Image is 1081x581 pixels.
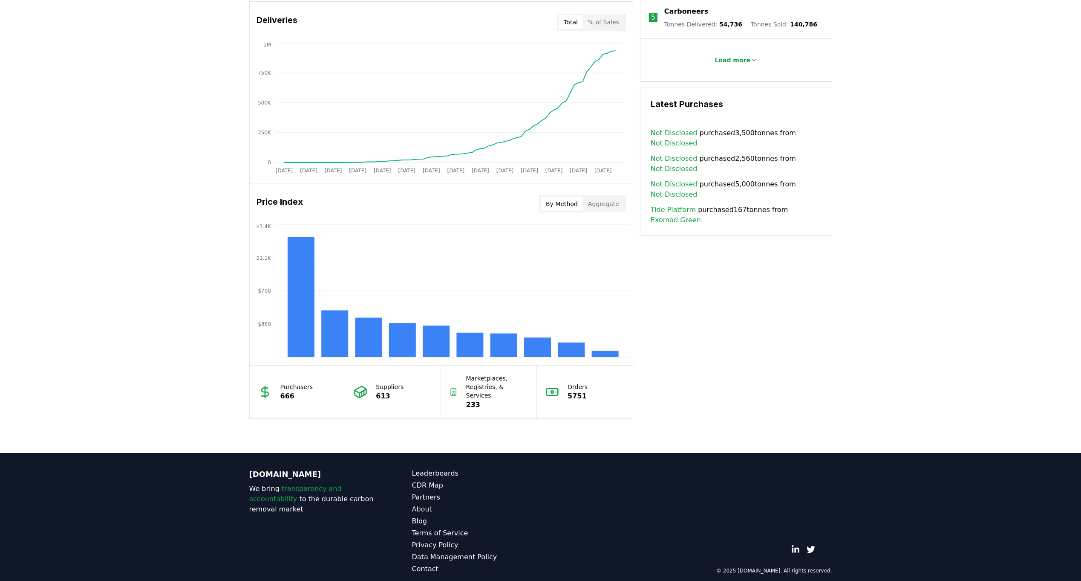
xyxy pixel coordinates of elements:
span: 54,736 [719,21,742,28]
a: Not Disclosed [651,128,698,138]
a: Exomad Green [651,215,701,225]
p: 233 [466,400,528,410]
a: Carboneers [664,6,708,17]
a: Leaderboards [412,468,541,479]
button: Aggregate [583,197,624,211]
tspan: [DATE] [447,168,464,174]
a: Data Management Policy [412,552,541,562]
tspan: [DATE] [275,168,293,174]
a: Terms of Service [412,528,541,538]
p: [DOMAIN_NAME] [249,468,378,480]
h3: Deliveries [257,14,297,31]
tspan: [DATE] [472,168,489,174]
tspan: [DATE] [496,168,513,174]
a: Not Disclosed [651,154,698,164]
a: About [412,504,541,514]
tspan: [DATE] [349,168,366,174]
span: purchased 2,560 tonnes from [651,154,822,174]
tspan: [DATE] [324,168,342,174]
p: Suppliers [376,383,404,391]
tspan: $1.4K [256,224,271,229]
button: % of Sales [583,15,624,29]
a: Partners [412,492,541,503]
p: 5751 [568,391,588,401]
p: Marketplaces, Registries, & Services [466,374,528,400]
tspan: [DATE] [545,168,562,174]
p: Tonnes Delivered : [664,20,742,29]
h3: Latest Purchases [651,98,822,110]
button: By Method [541,197,583,211]
a: CDR Map [412,480,541,491]
p: Tonnes Sold : [751,20,817,29]
tspan: [DATE] [594,168,611,174]
a: Not Disclosed [651,138,698,148]
tspan: 1M [263,42,271,48]
button: Load more [708,52,764,69]
tspan: 250K [258,130,271,136]
tspan: [DATE] [423,168,440,174]
button: Total [559,15,583,29]
a: Not Disclosed [651,179,698,189]
a: Not Disclosed [651,164,698,174]
span: transparency and accountability [249,485,342,503]
tspan: $1.1K [256,255,271,261]
p: 613 [376,391,404,401]
span: 140,786 [790,21,817,28]
a: Blog [412,516,541,526]
a: Tide Platform [651,205,696,215]
tspan: $700 [258,288,271,294]
span: purchased 167 tonnes from [651,205,822,225]
p: Load more [715,56,750,64]
p: We bring to the durable carbon removal market [249,484,378,514]
tspan: [DATE] [521,168,538,174]
tspan: 500K [258,100,271,106]
p: Orders [568,383,588,391]
tspan: [DATE] [373,168,391,174]
a: Contact [412,564,541,574]
a: Privacy Policy [412,540,541,550]
a: LinkedIn [791,545,800,554]
tspan: 0 [268,160,271,166]
a: Twitter [807,545,815,554]
a: Not Disclosed [651,189,698,200]
p: © 2025 [DOMAIN_NAME]. All rights reserved. [716,567,832,574]
h3: Price Index [257,195,303,212]
tspan: [DATE] [300,168,317,174]
p: 666 [280,391,313,401]
p: Purchasers [280,383,313,391]
span: purchased 5,000 tonnes from [651,179,822,200]
p: 5 [651,12,655,23]
tspan: 750K [258,70,271,76]
tspan: $350 [258,321,271,327]
tspan: [DATE] [398,168,415,174]
tspan: [DATE] [570,168,587,174]
span: purchased 3,500 tonnes from [651,128,822,148]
